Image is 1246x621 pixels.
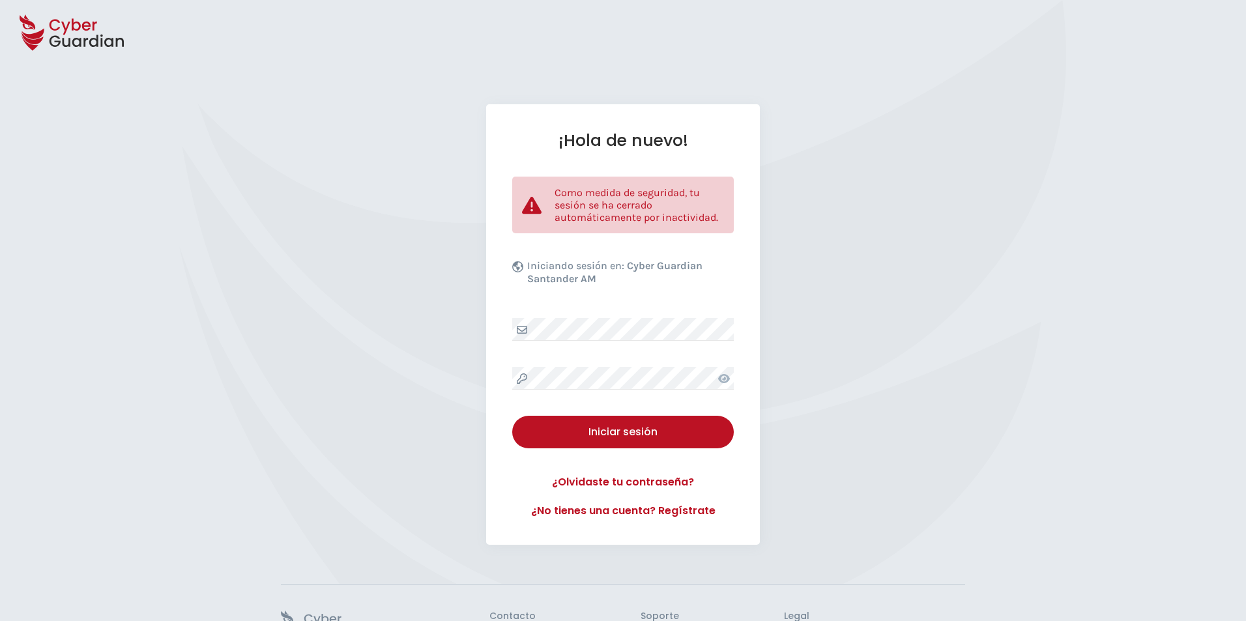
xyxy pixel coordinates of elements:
[512,130,734,151] h1: ¡Hola de nuevo!
[512,503,734,519] a: ¿No tienes una cuenta? Regístrate
[512,474,734,490] a: ¿Olvidaste tu contraseña?
[522,424,724,440] div: Iniciar sesión
[527,259,703,285] b: Cyber Guardian Santander AM
[555,186,724,224] p: Como medida de seguridad, tu sesión se ha cerrado automáticamente por inactividad.
[527,259,731,292] p: Iniciando sesión en:
[512,416,734,448] button: Iniciar sesión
